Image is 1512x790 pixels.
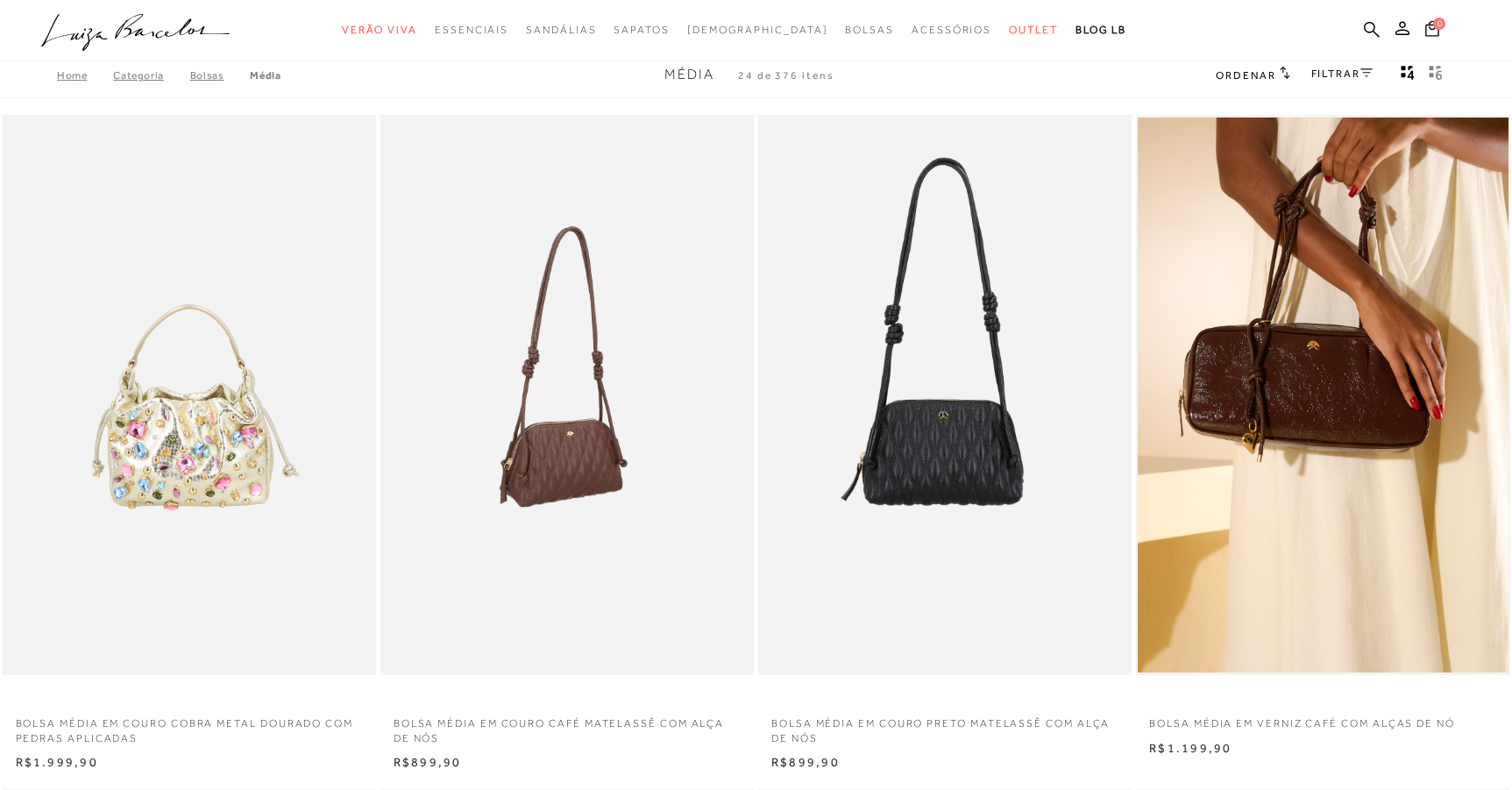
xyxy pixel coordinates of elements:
span: R$899,90 [394,755,462,769]
a: BOLSA MÉDIA EM VERNIZ CAFÉ COM ALÇAS DE NÓ [1136,706,1509,731]
a: categoryNavScreenReaderText [912,14,991,46]
button: 0 [1420,19,1445,43]
img: BOLSA MÉDIA EM COURO CAFÉ MATELASSÊ COM ALÇA DE NÓS [382,115,754,675]
a: BOLSA MÉDIA EM COURO CAFÉ MATELASSÊ COM ALÇA DE NÓS [380,706,754,746]
a: BOLSA MÉDIA EM COURO COBRA METAL DOURADO COM PEDRAS APLICADAS BOLSA MÉDIA EM COURO COBRA METAL DO... [4,117,374,673]
img: BOLSA MÉDIA EM VERNIZ CAFÉ COM ALÇAS DE NÓ [1138,117,1508,673]
span: Verão Viva [342,24,417,36]
a: BOLSA MÉDIA EM COURO COBRA METAL DOURADO COM PEDRAS APLICADAS [3,706,376,746]
a: BOLSA MÉDIA EM COURO PRETO MATELASSÊ COM ALÇA DE NÓS BOLSA MÉDIA EM COURO PRETO MATELASSÊ COM ALÇ... [760,117,1130,673]
span: Média [664,67,714,82]
span: 0 [1433,18,1445,30]
a: FILTRAR [1311,68,1373,80]
span: Outlet [1009,24,1058,36]
span: Bolsas [845,24,894,36]
a: categoryNavScreenReaderText [1009,14,1058,46]
a: BLOG LB [1075,14,1126,46]
span: Sandálias [526,24,596,36]
a: categoryNavScreenReaderText [614,14,669,46]
img: BOLSA MÉDIA EM COURO COBRA METAL DOURADO COM PEDRAS APLICADAS [4,117,374,673]
span: [DEMOGRAPHIC_DATA] [687,24,828,36]
a: Bolsas [190,69,251,82]
a: Home [57,69,113,82]
a: BOLSA MÉDIA EM COURO CAFÉ MATELASSÊ COM ALÇA DE NÓS [382,117,752,673]
span: R$1.199,90 [1149,741,1232,755]
a: BOLSA MÉDIA EM VERNIZ CAFÉ COM ALÇAS DE NÓ BOLSA MÉDIA EM VERNIZ CAFÉ COM ALÇAS DE NÓ [1138,117,1508,673]
img: BOLSA MÉDIA EM COURO PRETO MATELASSÊ COM ALÇA DE NÓS [760,117,1130,673]
a: categoryNavScreenReaderText [435,14,508,46]
button: gridText6Desc [1423,64,1448,87]
span: Acessórios [912,24,991,36]
span: Essenciais [435,24,508,36]
a: categoryNavScreenReaderText [342,14,417,46]
a: Categoria [113,69,189,82]
a: noSubCategoriesText [687,14,828,46]
span: Ordenar [1216,69,1275,82]
a: BOLSA MÉDIA EM COURO PRETO MATELASSÊ COM ALÇA DE NÓS [758,706,1132,746]
button: Mostrar 4 produtos por linha [1395,64,1420,87]
a: Média [250,69,280,82]
a: categoryNavScreenReaderText [526,14,596,46]
span: 24 de 376 itens [738,69,834,82]
span: Sapatos [614,24,669,36]
a: categoryNavScreenReaderText [845,14,894,46]
span: R$899,90 [771,755,840,769]
span: BLOG LB [1075,24,1126,36]
span: R$1.999,90 [16,755,98,769]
